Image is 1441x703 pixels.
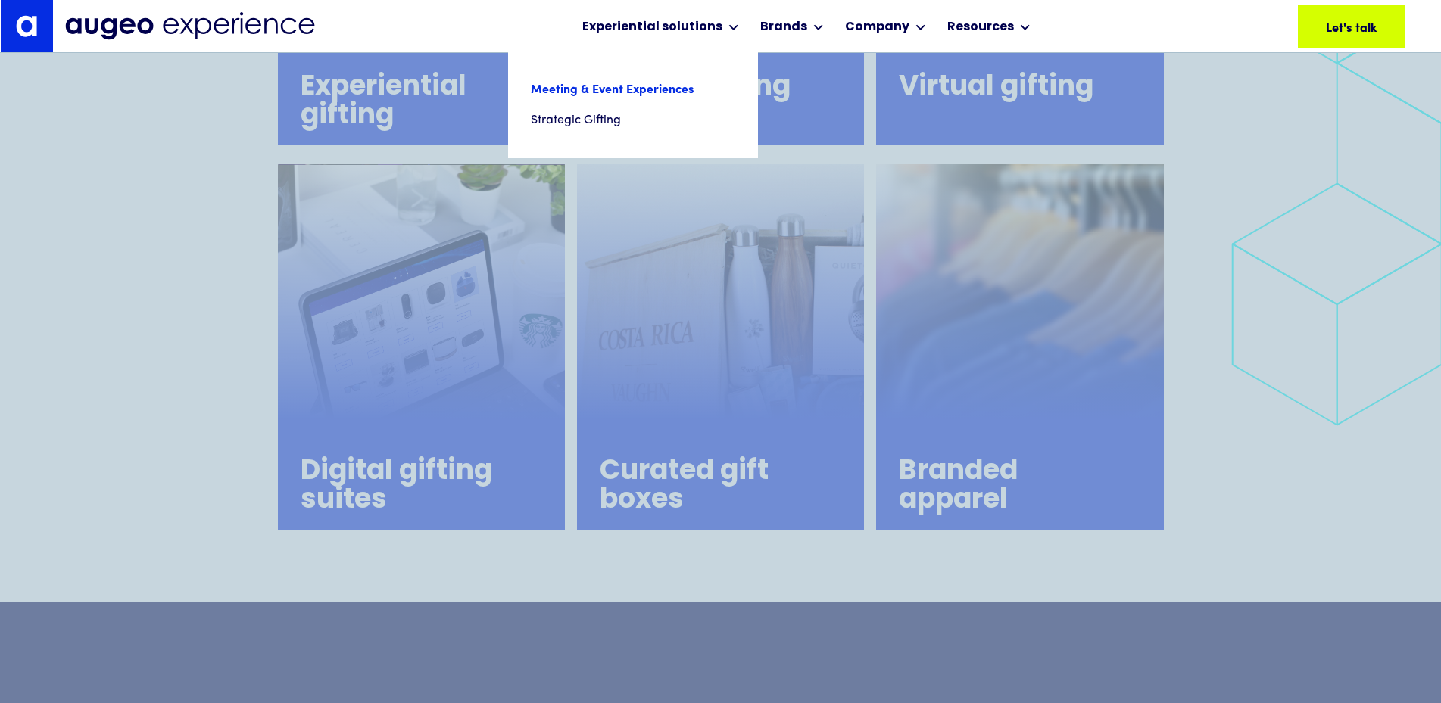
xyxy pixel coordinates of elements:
nav: Experiential solutions [508,52,758,158]
img: Augeo's "a" monogram decorative logo in white. [16,15,37,36]
div: Brands [760,18,807,36]
img: Augeo Experience business unit full logo in midnight blue. [65,12,315,40]
div: Company [845,18,909,36]
div: Resources [947,18,1014,36]
a: Strategic Gifting [531,105,735,135]
div: Experiential solutions [582,18,722,36]
a: Let's talk [1298,5,1405,48]
a: Meeting & Event Experiences [531,75,735,105]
